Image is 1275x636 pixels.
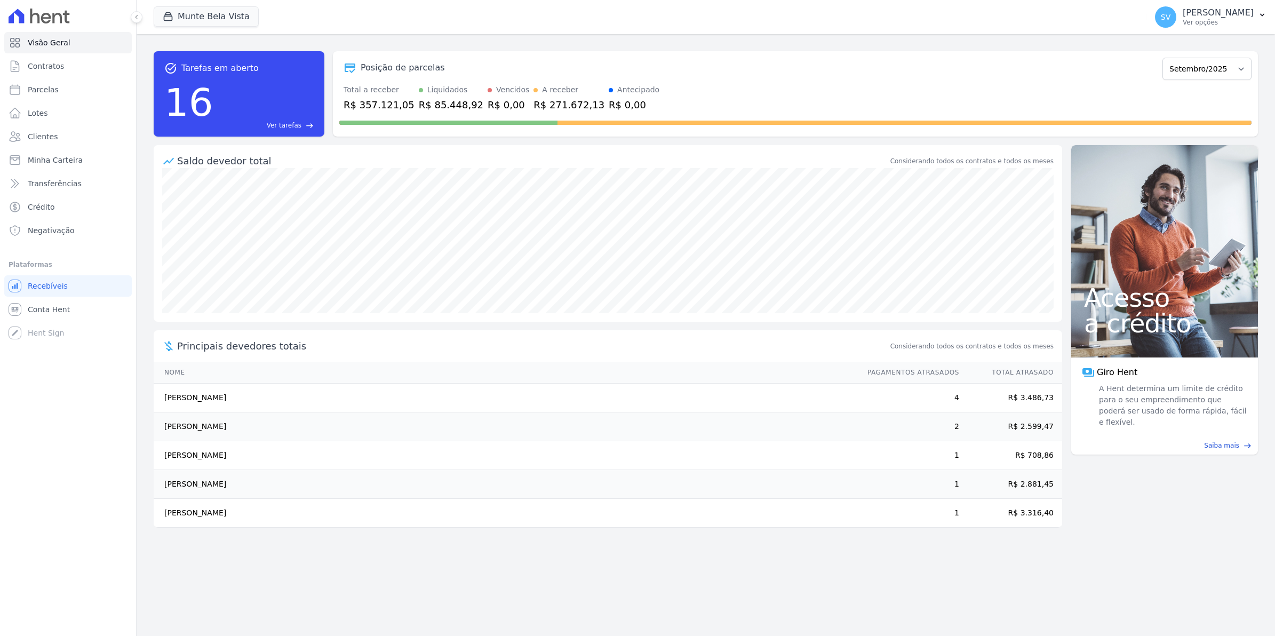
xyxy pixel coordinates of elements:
[28,131,58,142] span: Clientes
[218,121,314,130] a: Ver tarefas east
[1183,18,1254,27] p: Ver opções
[28,37,70,48] span: Visão Geral
[1097,366,1137,379] span: Giro Hent
[1097,383,1247,428] span: A Hent determina um limite de crédito para o seu empreendimento que poderá ser usado de forma ráp...
[4,55,132,77] a: Contratos
[177,339,888,353] span: Principais devedores totais
[890,156,1054,166] div: Considerando todos os contratos e todos os meses
[154,362,857,384] th: Nome
[4,173,132,194] a: Transferências
[1084,311,1245,336] span: a crédito
[267,121,301,130] span: Ver tarefas
[857,362,960,384] th: Pagamentos Atrasados
[4,220,132,241] a: Negativação
[496,84,529,96] div: Vencidos
[960,470,1062,499] td: R$ 2.881,45
[28,108,48,118] span: Lotes
[154,441,857,470] td: [PERSON_NAME]
[164,75,213,130] div: 16
[1084,285,1245,311] span: Acesso
[344,98,415,112] div: R$ 357.121,05
[857,499,960,528] td: 1
[4,126,132,147] a: Clientes
[154,499,857,528] td: [PERSON_NAME]
[427,84,468,96] div: Liquidados
[857,412,960,441] td: 2
[164,62,177,75] span: task_alt
[488,98,529,112] div: R$ 0,00
[344,84,415,96] div: Total a receber
[960,384,1062,412] td: R$ 3.486,73
[306,122,314,130] span: east
[533,98,604,112] div: R$ 271.672,13
[609,98,659,112] div: R$ 0,00
[28,61,64,71] span: Contratos
[1204,441,1239,450] span: Saiba mais
[4,275,132,297] a: Recebíveis
[4,102,132,124] a: Lotes
[857,384,960,412] td: 4
[1146,2,1275,32] button: SV [PERSON_NAME] Ver opções
[4,32,132,53] a: Visão Geral
[28,281,68,291] span: Recebíveis
[960,499,1062,528] td: R$ 3.316,40
[28,84,59,95] span: Parcelas
[154,384,857,412] td: [PERSON_NAME]
[4,79,132,100] a: Parcelas
[960,441,1062,470] td: R$ 708,86
[1244,442,1252,450] span: east
[419,98,483,112] div: R$ 85.448,92
[960,412,1062,441] td: R$ 2.599,47
[857,441,960,470] td: 1
[28,304,70,315] span: Conta Hent
[1161,13,1170,21] span: SV
[542,84,578,96] div: A receber
[28,202,55,212] span: Crédito
[617,84,659,96] div: Antecipado
[4,149,132,171] a: Minha Carteira
[154,412,857,441] td: [PERSON_NAME]
[1183,7,1254,18] p: [PERSON_NAME]
[857,470,960,499] td: 1
[154,6,259,27] button: Munte Bela Vista
[4,196,132,218] a: Crédito
[1078,441,1252,450] a: Saiba mais east
[960,362,1062,384] th: Total Atrasado
[28,178,82,189] span: Transferências
[361,61,445,74] div: Posição de parcelas
[9,258,127,271] div: Plataformas
[890,341,1054,351] span: Considerando todos os contratos e todos os meses
[28,155,83,165] span: Minha Carteira
[181,62,259,75] span: Tarefas em aberto
[177,154,888,168] div: Saldo devedor total
[4,299,132,320] a: Conta Hent
[154,470,857,499] td: [PERSON_NAME]
[28,225,75,236] span: Negativação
